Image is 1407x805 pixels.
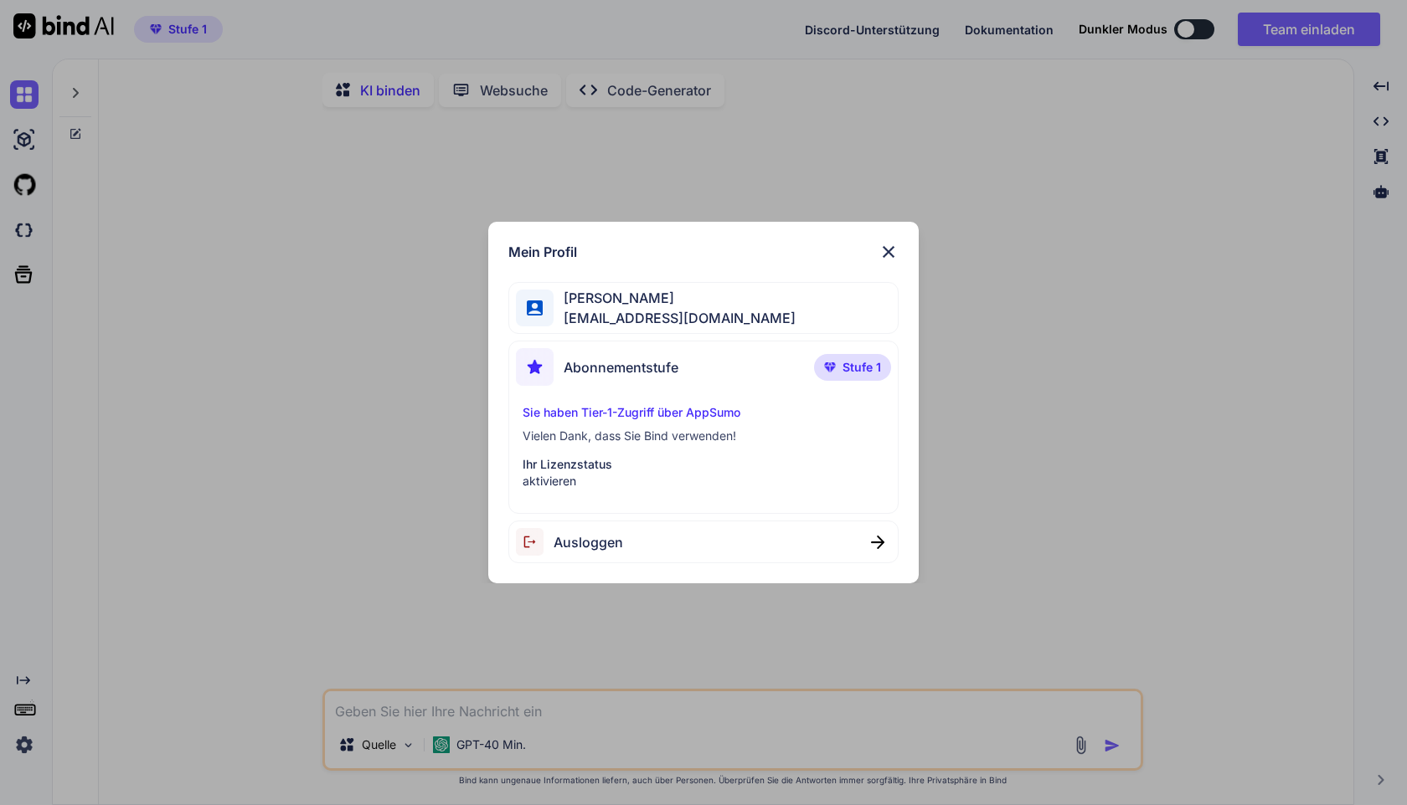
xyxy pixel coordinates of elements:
font: Vielen Dank, dass Sie Bind verwenden! [523,428,736,443]
font: [EMAIL_ADDRESS][DOMAIN_NAME] [564,310,796,326]
img: schließen [871,536,884,549]
img: Profil [527,300,543,316]
img: Prämie [824,362,836,372]
img: ausloggen [516,528,554,556]
font: Stufe 1 [843,360,881,374]
font: Sie haben Tier-1-Zugriff über AppSumo [523,405,740,419]
img: Abonnement [516,348,554,386]
font: Mein Profil [508,244,577,260]
font: [PERSON_NAME] [564,290,674,306]
img: schließen [879,242,899,262]
font: Abonnementstufe [564,359,678,376]
font: aktivieren [523,474,576,488]
font: Ausloggen [554,534,623,551]
font: Ihr Lizenzstatus [523,457,612,471]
